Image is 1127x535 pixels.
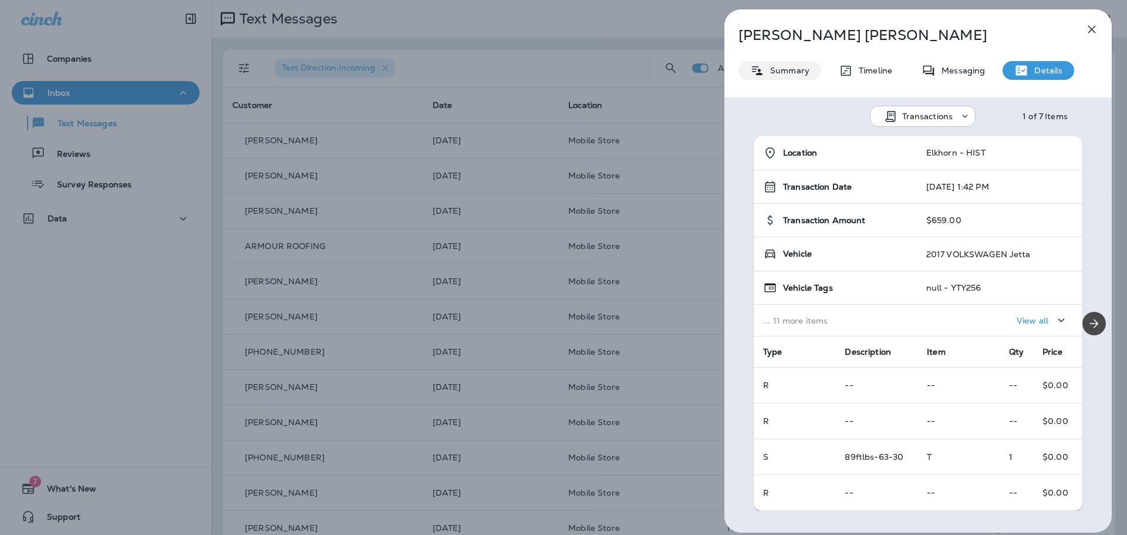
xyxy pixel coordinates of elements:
[1042,488,1073,497] p: $0.00
[917,204,1082,237] td: $659.00
[845,346,891,357] span: Description
[1017,316,1048,325] p: View all
[902,112,953,121] p: Transactions
[917,170,1082,204] td: [DATE] 1:42 PM
[764,66,809,75] p: Summary
[917,136,1082,170] td: Elkhorn - HIST
[1009,416,1024,426] p: --
[927,488,990,497] p: --
[927,416,990,426] p: --
[763,487,769,498] span: R
[845,416,908,426] p: --
[783,249,812,259] span: Vehicle
[926,250,1031,259] p: 2017 VOLKSWAGEN Jetta
[845,381,908,390] p: --
[927,452,932,462] span: T
[763,380,769,391] span: R
[936,66,985,75] p: Messaging
[783,283,833,293] span: Vehicle Tags
[763,316,907,325] p: ... 11 more items
[738,27,1059,43] p: [PERSON_NAME] [PERSON_NAME]
[1009,488,1024,497] p: --
[1042,381,1073,390] p: $0.00
[763,452,768,462] span: S
[1009,452,1013,462] span: 1
[926,283,981,292] p: null - YTY256
[783,216,866,226] span: Transaction Amount
[1009,346,1024,357] span: Qty
[1042,452,1073,462] p: $0.00
[845,452,903,462] span: 89ftlbs-63-30
[1082,312,1106,335] button: Next
[783,148,817,158] span: Location
[763,416,769,426] span: R
[1028,66,1062,75] p: Details
[1009,381,1024,390] p: --
[853,66,892,75] p: Timeline
[1023,112,1068,121] div: 1 of 7 Items
[927,346,946,357] span: Item
[783,182,852,192] span: Transaction Date
[1042,346,1062,357] span: Price
[1042,416,1073,426] p: $0.00
[845,488,908,497] p: --
[1012,309,1073,331] button: View all
[927,381,990,390] p: --
[763,346,782,357] span: Type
